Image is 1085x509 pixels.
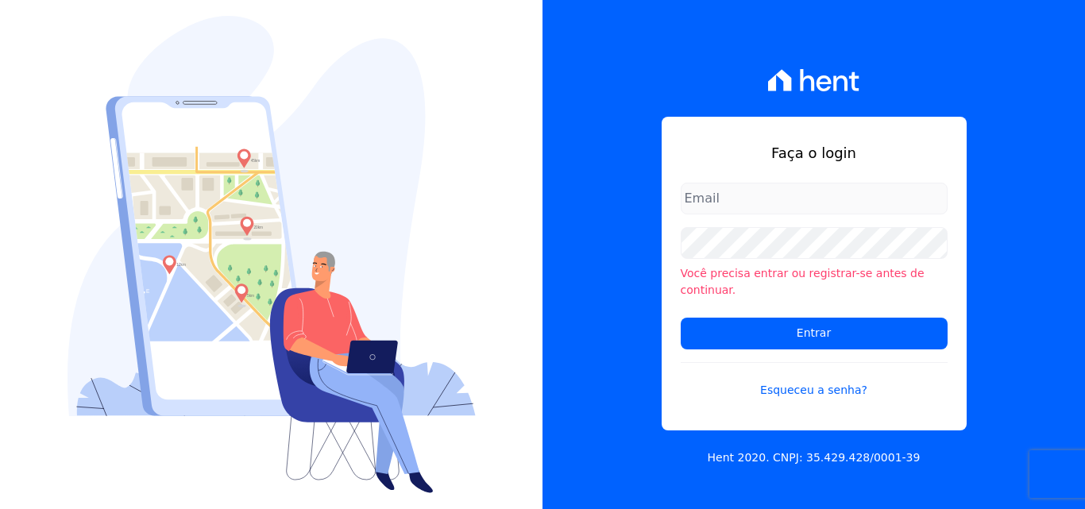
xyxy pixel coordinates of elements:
a: Esqueceu a senha? [681,362,948,399]
p: Hent 2020. CNPJ: 35.429.428/0001-39 [708,449,921,466]
input: Email [681,183,948,214]
img: Login [68,16,476,493]
input: Entrar [681,318,948,349]
li: Você precisa entrar ou registrar-se antes de continuar. [681,265,948,299]
h1: Faça o login [681,142,948,164]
